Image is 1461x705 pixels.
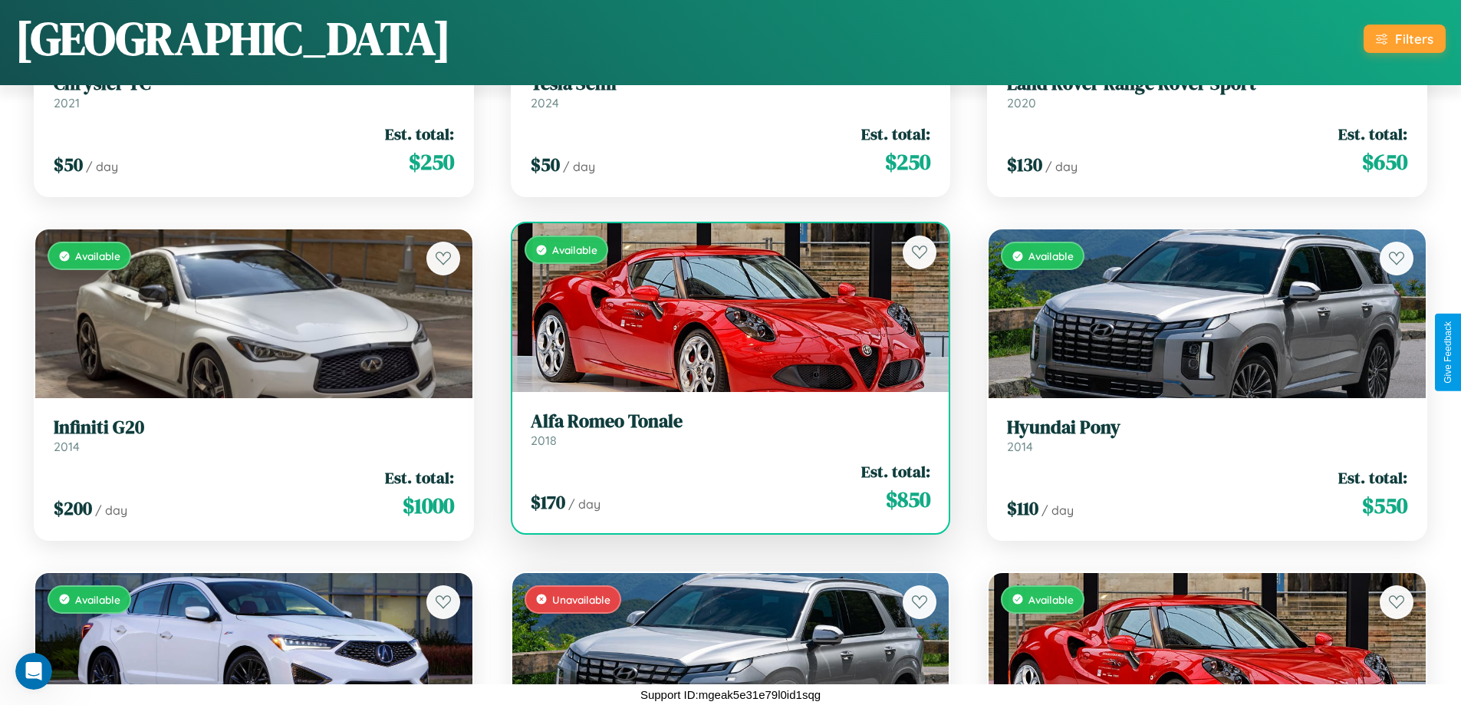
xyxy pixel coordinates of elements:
[1007,439,1033,454] span: 2014
[1007,73,1407,110] a: Land Rover Range Rover Sport2020
[640,684,821,705] p: Support ID: mgeak5e31e79l0id1sqg
[1007,496,1038,521] span: $ 110
[1045,159,1078,174] span: / day
[385,123,454,145] span: Est. total:
[552,593,610,606] span: Unavailable
[409,147,454,177] span: $ 250
[552,243,597,256] span: Available
[1364,25,1446,53] button: Filters
[1007,417,1407,439] h3: Hyundai Pony
[54,152,83,177] span: $ 50
[54,496,92,521] span: $ 200
[531,152,560,177] span: $ 50
[403,490,454,521] span: $ 1000
[75,593,120,606] span: Available
[563,159,595,174] span: / day
[1028,593,1074,606] span: Available
[1395,31,1433,47] div: Filters
[1007,417,1407,454] a: Hyundai Pony2014
[531,410,931,448] a: Alfa Romeo Tonale2018
[1007,73,1407,95] h3: Land Rover Range Rover Sport
[531,73,931,110] a: Tesla Semi2024
[1007,95,1036,110] span: 2020
[531,95,559,110] span: 2024
[568,496,601,512] span: / day
[15,653,52,690] iframe: Intercom live chat
[385,466,454,489] span: Est. total:
[1338,466,1407,489] span: Est. total:
[885,147,930,177] span: $ 250
[54,417,454,439] h3: Infiniti G20
[1362,147,1407,177] span: $ 650
[54,95,80,110] span: 2021
[75,249,120,262] span: Available
[86,159,118,174] span: / day
[1362,490,1407,521] span: $ 550
[1028,249,1074,262] span: Available
[1338,123,1407,145] span: Est. total:
[1443,321,1453,384] div: Give Feedback
[531,489,565,515] span: $ 170
[861,460,930,483] span: Est. total:
[54,439,80,454] span: 2014
[54,417,454,454] a: Infiniti G202014
[1007,152,1042,177] span: $ 130
[531,433,557,448] span: 2018
[15,7,451,70] h1: [GEOGRAPHIC_DATA]
[886,484,930,515] span: $ 850
[861,123,930,145] span: Est. total:
[95,502,127,518] span: / day
[1041,502,1074,518] span: / day
[531,410,931,433] h3: Alfa Romeo Tonale
[54,73,454,110] a: Chrysler TC2021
